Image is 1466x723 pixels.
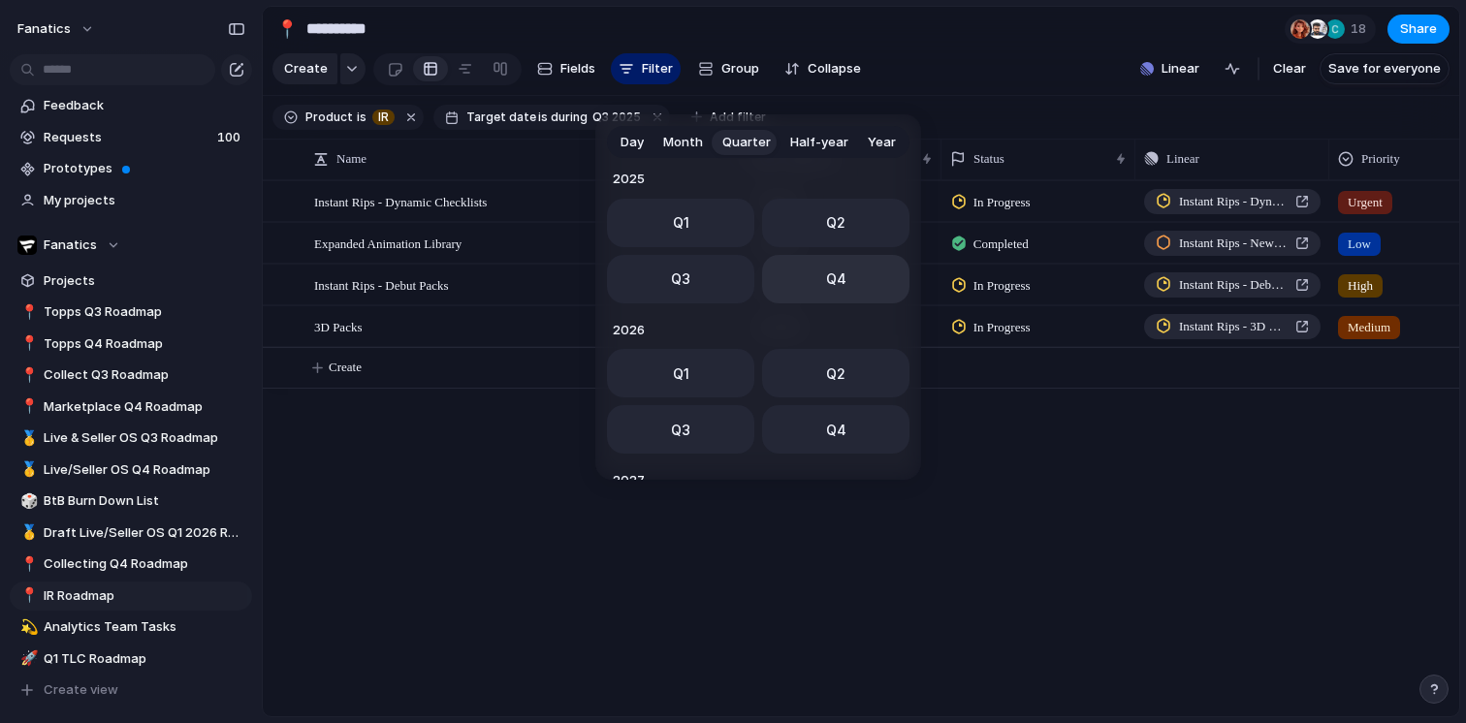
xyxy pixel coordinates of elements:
span: Q4 [826,420,846,440]
button: Q2 [762,349,909,397]
span: Q1 [673,363,689,384]
button: Quarter [713,127,781,158]
button: Q2 [762,199,909,247]
button: Q3 [607,405,754,454]
span: 2026 [607,319,909,342]
span: Q4 [826,268,846,289]
button: Day [611,127,653,158]
span: Q3 [671,420,690,440]
button: Q1 [607,199,754,247]
span: Year [868,133,896,152]
span: Month [663,133,703,152]
button: Q1 [607,349,754,397]
button: Month [653,127,713,158]
button: Q4 [762,405,909,454]
span: Day [621,133,644,152]
button: Half-year [781,127,858,158]
span: Q1 [673,212,689,233]
span: Q3 [671,268,690,289]
button: Year [858,127,906,158]
span: Half-year [790,133,848,152]
span: 2027 [607,469,909,492]
span: Quarter [722,133,771,152]
span: Q2 [826,363,845,384]
button: Q4 [762,255,909,303]
span: Q2 [826,212,845,233]
span: 2025 [607,168,909,191]
button: Q3 [607,255,754,303]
